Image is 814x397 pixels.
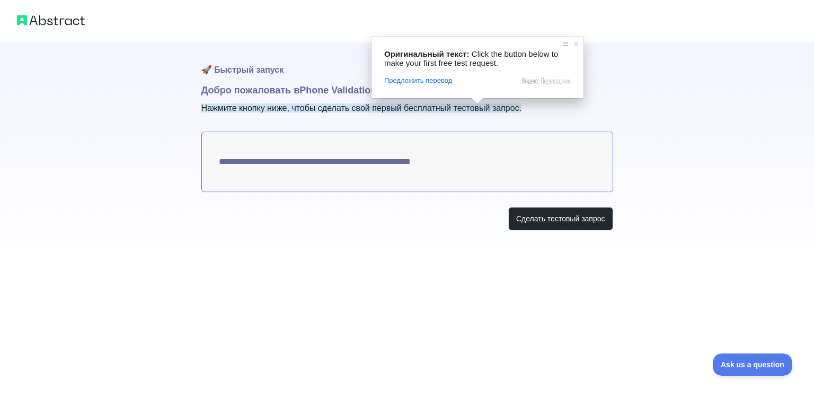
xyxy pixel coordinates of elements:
ya-tr-span: Сделать тестовый запрос [516,213,605,224]
button: Сделать тестовый запрос [508,207,613,231]
ya-tr-span: Нажмите кнопку ниже, чтобы сделать свой первый бесплатный тестовый запрос. [201,103,522,113]
span: Предложить перевод [384,76,452,85]
ya-tr-span: 🚀 Быстрый запуск [201,65,284,74]
span: Click the button below to make your first free test request. [384,49,560,67]
span: Оригинальный текст: [384,49,470,58]
ya-tr-span: Добро пожаловать в [201,85,300,96]
img: Абстрактный логотип [17,13,85,28]
iframe: Переключить Службу Поддержки Клиентов [713,353,793,376]
ya-tr-span: Phone Validation [299,85,376,96]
